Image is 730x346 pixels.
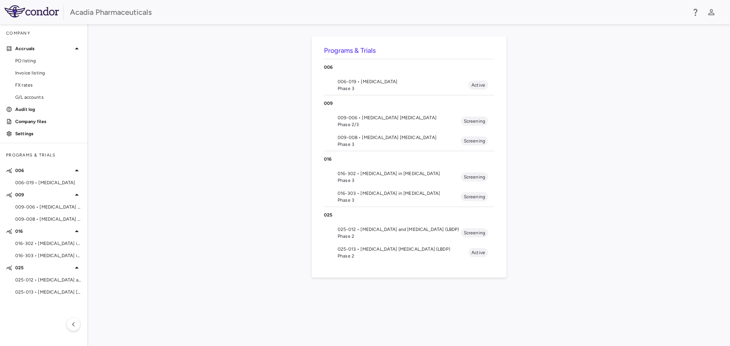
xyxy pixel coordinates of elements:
span: FX rates [15,82,81,88]
p: 016 [324,156,494,163]
h6: Programs & Trials [324,46,494,56]
li: 016-303 • [MEDICAL_DATA] in [MEDICAL_DATA]Phase 3Screening [324,187,494,207]
span: Screening [461,193,488,200]
span: Phase 3 [338,141,461,148]
div: 016 [324,151,494,167]
p: 016 [15,228,72,235]
p: 006 [15,167,72,174]
li: 025-013 • [MEDICAL_DATA] [MEDICAL_DATA] (LBDP)Phase 2Active [324,243,494,262]
span: Phase 3 [338,85,468,92]
p: 009 [324,100,494,107]
span: 016-302 • [MEDICAL_DATA] in [MEDICAL_DATA] [338,170,461,177]
span: Screening [461,229,488,236]
p: 009 [15,191,72,198]
div: Acadia Pharmaceuticals [70,6,686,18]
span: G/L accounts [15,94,81,101]
span: Screening [461,137,488,144]
span: 006-019 • [MEDICAL_DATA] [338,78,468,85]
li: 009-008 • [MEDICAL_DATA] [MEDICAL_DATA]Phase 3Screening [324,131,494,151]
p: Company files [15,118,81,125]
p: Audit log [15,106,81,113]
span: 009-006 • [MEDICAL_DATA] [MEDICAL_DATA] [338,114,461,121]
p: Settings [15,130,81,137]
span: Phase 2 [338,233,461,240]
span: Phase 2/3 [338,121,461,128]
div: 009 [324,95,494,111]
li: 006-019 • [MEDICAL_DATA]Phase 3Active [324,75,494,95]
span: Invoice listing [15,70,81,76]
span: 025-013 • [MEDICAL_DATA] [MEDICAL_DATA] (LBDP) [15,289,81,295]
li: 009-006 • [MEDICAL_DATA] [MEDICAL_DATA]Phase 2/3Screening [324,111,494,131]
span: 025-012 • [MEDICAL_DATA] and [MEDICAL_DATA] (LBDP) [338,226,461,233]
li: 016-302 • [MEDICAL_DATA] in [MEDICAL_DATA]Phase 3Screening [324,167,494,187]
span: Phase 3 [338,197,461,204]
span: Screening [461,174,488,180]
span: Phase 2 [338,253,468,259]
p: 006 [324,64,494,71]
span: 006-019 • [MEDICAL_DATA] [15,179,81,186]
span: Active [468,249,488,256]
span: Screening [461,118,488,125]
img: logo-full-SnFGN8VE.png [5,5,59,17]
span: 016-302 • [MEDICAL_DATA] in [MEDICAL_DATA] [15,240,81,247]
p: 025 [15,264,72,271]
div: 006 [324,59,494,75]
p: 025 [324,212,494,218]
span: 009-006 • [MEDICAL_DATA] [MEDICAL_DATA] [15,204,81,210]
span: 009-008 • [MEDICAL_DATA] [MEDICAL_DATA] [15,216,81,223]
span: 025-012 • [MEDICAL_DATA] and [MEDICAL_DATA] (LBDP) [15,276,81,283]
span: 016-303 • [MEDICAL_DATA] in [MEDICAL_DATA] [338,190,461,197]
span: 009-008 • [MEDICAL_DATA] [MEDICAL_DATA] [338,134,461,141]
span: 025-013 • [MEDICAL_DATA] [MEDICAL_DATA] (LBDP) [338,246,468,253]
span: Active [468,82,488,88]
span: Phase 3 [338,177,461,184]
span: 016-303 • [MEDICAL_DATA] in [MEDICAL_DATA] [15,252,81,259]
li: 025-012 • [MEDICAL_DATA] and [MEDICAL_DATA] (LBDP)Phase 2Screening [324,223,494,243]
div: 025 [324,207,494,223]
p: Accruals [15,45,72,52]
span: PO listing [15,57,81,64]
